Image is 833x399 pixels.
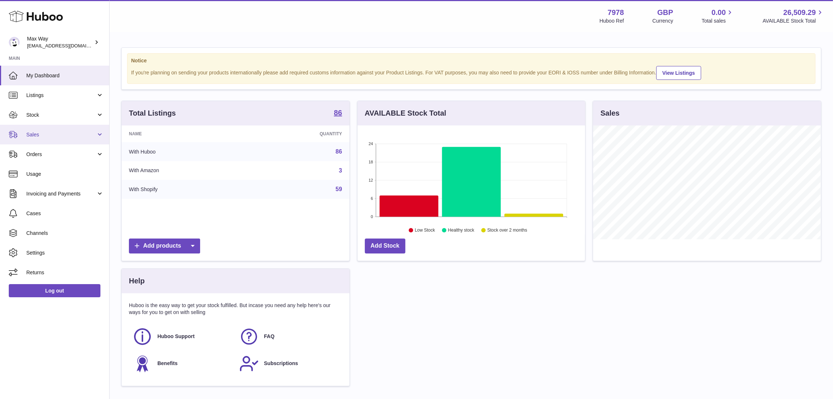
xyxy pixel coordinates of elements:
[26,92,96,99] span: Listings
[122,125,246,142] th: Name
[657,8,673,18] strong: GBP
[239,354,339,373] a: Subscriptions
[239,327,339,346] a: FAQ
[26,210,104,217] span: Cases
[702,18,734,24] span: Total sales
[122,180,246,199] td: With Shopify
[371,214,373,219] text: 0
[783,8,816,18] span: 26,509.29
[763,8,824,24] a: 26,509.29 AVAILABLE Stock Total
[26,249,104,256] span: Settings
[336,186,342,192] a: 59
[26,131,96,138] span: Sales
[365,108,446,118] h3: AVAILABLE Stock Total
[27,35,93,49] div: Max Way
[131,65,811,80] div: If you're planning on sending your products internationally please add required customs informati...
[334,109,342,118] a: 86
[157,360,177,367] span: Benefits
[763,18,824,24] span: AVAILABLE Stock Total
[131,57,811,64] strong: Notice
[339,167,342,174] a: 3
[334,109,342,116] strong: 86
[600,108,619,118] h3: Sales
[129,108,176,118] h3: Total Listings
[415,228,435,233] text: Low Stock
[264,333,275,340] span: FAQ
[336,148,342,155] a: 86
[653,18,673,24] div: Currency
[129,302,342,316] p: Huboo is the easy way to get your stock fulfilled. But incase you need any help here's our ways f...
[26,230,104,237] span: Channels
[133,354,232,373] a: Benefits
[448,228,475,233] text: Healthy stock
[26,72,104,79] span: My Dashboard
[133,327,232,346] a: Huboo Support
[365,239,405,253] a: Add Stock
[264,360,298,367] span: Subscriptions
[368,178,373,182] text: 12
[702,8,734,24] a: 0.00 Total sales
[26,190,96,197] span: Invoicing and Payments
[129,239,200,253] a: Add products
[26,171,104,178] span: Usage
[368,142,373,146] text: 24
[600,18,624,24] div: Huboo Ref
[371,196,373,201] text: 6
[246,125,349,142] th: Quantity
[157,333,195,340] span: Huboo Support
[368,160,373,164] text: 18
[26,151,96,158] span: Orders
[9,37,20,48] img: Max@LongevityBox.co.uk
[129,276,145,286] h3: Help
[712,8,726,18] span: 0.00
[26,269,104,276] span: Returns
[26,112,96,119] span: Stock
[487,228,527,233] text: Stock over 2 months
[122,142,246,161] td: With Huboo
[608,8,624,18] strong: 7978
[656,66,701,80] a: View Listings
[9,284,100,297] a: Log out
[27,43,107,49] span: [EMAIL_ADDRESS][DOMAIN_NAME]
[122,161,246,180] td: With Amazon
